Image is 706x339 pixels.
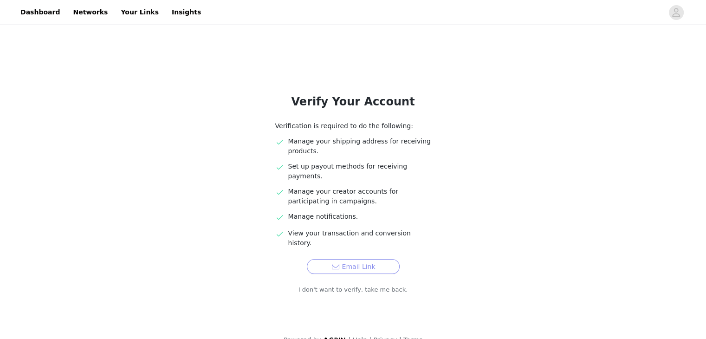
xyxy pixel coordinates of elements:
[115,2,164,23] a: Your Links
[253,93,453,110] h1: Verify Your Account
[15,2,65,23] a: Dashboard
[298,285,408,294] a: I don't want to verify, take me back.
[288,162,431,181] p: Set up payout methods for receiving payments.
[288,137,431,156] p: Manage your shipping address for receiving products.
[288,187,431,206] p: Manage your creator accounts for participating in campaigns.
[275,121,431,131] p: Verification is required to do the following:
[67,2,113,23] a: Networks
[288,228,431,248] p: View your transaction and conversion history.
[672,5,680,20] div: avatar
[288,212,431,222] p: Manage notifications.
[166,2,207,23] a: Insights
[307,259,400,274] button: Email Link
